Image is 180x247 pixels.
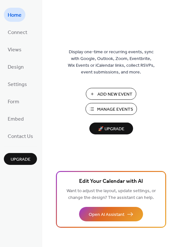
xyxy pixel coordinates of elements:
button: 🚀 Upgrade [89,123,133,134]
a: Connect [4,25,31,39]
span: Design [8,62,24,72]
span: Form [8,97,19,107]
a: Contact Us [4,129,37,143]
a: Embed [4,112,28,126]
a: Home [4,8,25,22]
a: Design [4,60,28,74]
span: Edit Your Calendar with AI [79,177,143,186]
span: Embed [8,114,24,124]
button: Upgrade [4,153,37,165]
span: Manage Events [97,106,133,113]
span: Views [8,45,22,55]
span: Want to adjust the layout, update settings, or change the design? The assistant can help. [67,187,156,202]
button: Manage Events [85,103,137,115]
a: Views [4,42,25,56]
button: Open AI Assistant [79,207,143,221]
span: Connect [8,28,27,38]
span: Contact Us [8,132,33,142]
span: Display one-time or recurring events, sync with Google, Outlook, Zoom, Eventbrite, Wix Events or ... [68,49,155,76]
button: Add New Event [86,88,136,100]
span: Open AI Assistant [89,211,124,218]
a: Settings [4,77,31,91]
span: 🚀 Upgrade [93,125,129,133]
span: Upgrade [11,156,31,163]
span: Add New Event [97,91,132,98]
span: Home [8,10,22,21]
span: Settings [8,80,27,90]
a: Form [4,94,23,108]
